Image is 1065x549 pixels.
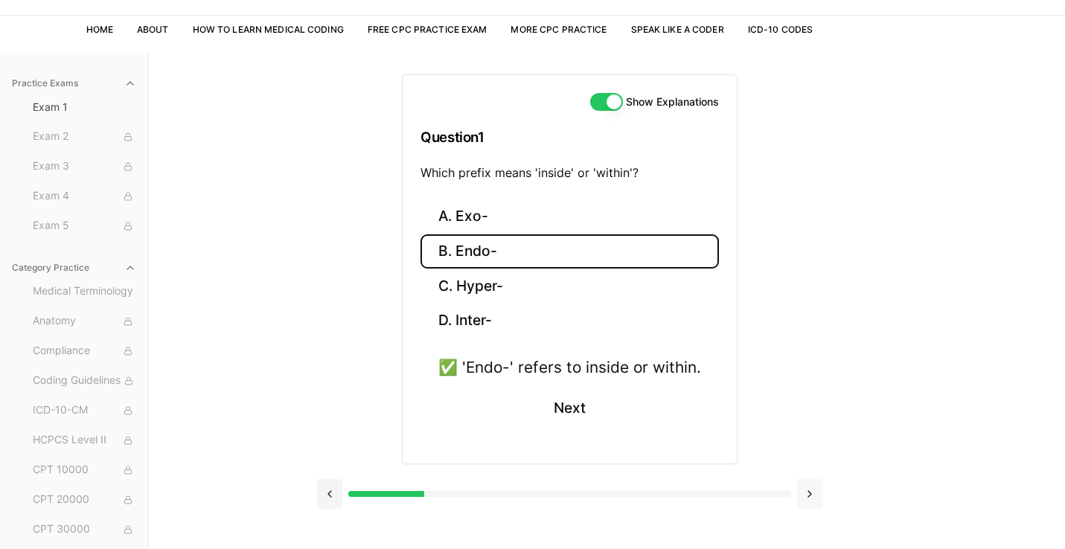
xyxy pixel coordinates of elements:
[748,24,813,35] a: ICD-10 Codes
[438,356,701,379] div: ✅ 'Endo-' refers to inside or within.
[33,343,136,359] span: Compliance
[27,458,142,482] button: CPT 10000
[420,304,719,338] button: D. Inter-
[368,24,487,35] a: Free CPC Practice Exam
[626,97,719,107] label: Show Explanations
[27,155,142,179] button: Exam 3
[27,339,142,363] button: Compliance
[33,462,136,478] span: CPT 10000
[33,188,136,205] span: Exam 4
[33,373,136,389] span: Coding Guidelines
[33,129,136,145] span: Exam 2
[420,115,719,159] h3: Question 1
[137,24,169,35] a: About
[631,24,724,35] a: Speak Like a Coder
[6,256,142,280] button: Category Practice
[33,402,136,419] span: ICD-10-CM
[420,164,719,182] p: Which prefix means 'inside' or 'within'?
[33,521,136,538] span: CPT 30000
[27,309,142,333] button: Anatomy
[511,24,607,35] a: More CPC Practice
[27,488,142,512] button: CPT 20000
[27,125,142,149] button: Exam 2
[33,283,136,300] span: Medical Terminology
[86,24,113,35] a: Home
[27,369,142,393] button: Coding Guidelines
[27,428,142,452] button: HCPCS Level II
[27,518,142,542] button: CPT 30000
[33,432,136,449] span: HCPCS Level II
[27,280,142,304] button: Medical Terminology
[33,100,136,115] span: Exam 1
[536,388,604,428] button: Next
[420,269,719,304] button: C. Hyper-
[420,234,719,269] button: B. Endo-
[193,24,344,35] a: How to Learn Medical Coding
[27,184,142,208] button: Exam 4
[27,95,142,119] button: Exam 1
[33,313,136,330] span: Anatomy
[33,218,136,234] span: Exam 5
[33,492,136,508] span: CPT 20000
[6,71,142,95] button: Practice Exams
[27,399,142,423] button: ICD-10-CM
[33,158,136,175] span: Exam 3
[27,214,142,238] button: Exam 5
[420,199,719,234] button: A. Exo-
